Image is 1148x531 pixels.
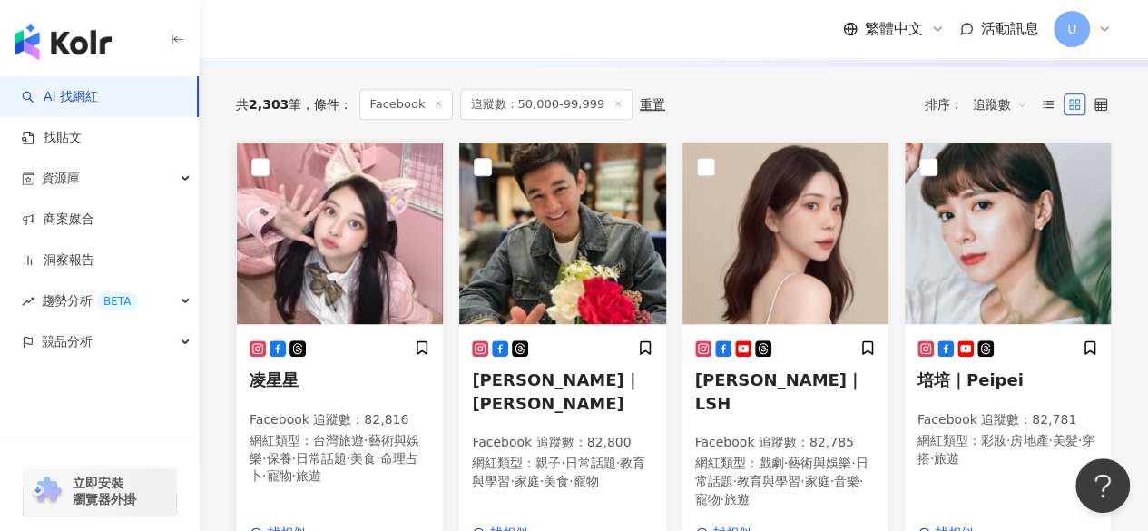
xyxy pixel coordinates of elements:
[1067,19,1076,39] span: U
[347,451,350,466] span: ·
[695,455,876,508] p: 網紅類型 ：
[800,474,804,488] span: ·
[1078,433,1082,447] span: ·
[472,455,652,490] p: 網紅類型 ：
[262,468,266,483] span: ·
[540,474,544,488] span: ·
[565,456,616,470] span: 日常話題
[784,456,788,470] span: ·
[24,467,176,516] a: chrome extension立即安裝 瀏覽器外掛
[250,370,299,389] span: 凌星星
[291,468,295,483] span: ·
[682,143,888,324] img: KOL Avatar
[515,474,540,488] span: 家庭
[865,19,923,39] span: 繁體中文
[1010,433,1048,447] span: 房地產
[733,474,737,488] span: ·
[759,456,784,470] span: 戲劇
[15,24,112,60] img: logo
[42,158,80,199] span: 資源庫
[544,474,569,488] span: 美食
[724,492,750,506] span: 旅遊
[981,433,1006,447] span: 彩妝
[301,97,352,112] span: 條件 ：
[29,477,64,506] img: chrome extension
[917,370,1024,389] span: 培培｜Peipei
[788,456,851,470] span: 藝術與娛樂
[859,474,863,488] span: ·
[917,432,1098,467] p: 網紅類型 ：
[22,88,98,106] a: searchAI 找網紅
[266,451,291,466] span: 保養
[42,321,93,362] span: 競品分析
[616,456,620,470] span: ·
[569,474,573,488] span: ·
[42,280,138,321] span: 趨勢分析
[262,451,266,466] span: ·
[721,492,724,506] span: ·
[981,20,1039,37] span: 活動訊息
[376,451,379,466] span: ·
[472,434,652,452] p: Facebook 追蹤數 ： 82,800
[250,432,430,486] p: 網紅類型 ：
[917,433,1094,466] span: 穿搭
[350,451,376,466] span: 美食
[1075,458,1130,513] iframe: Help Scout Beacon - Open
[510,474,514,488] span: ·
[266,468,291,483] span: 寵物
[291,451,295,466] span: ·
[1048,433,1052,447] span: ·
[472,370,640,412] span: [PERSON_NAME]｜[PERSON_NAME]
[695,370,863,412] span: [PERSON_NAME]｜LSH
[364,433,368,447] span: ·
[22,129,82,147] a: 找貼文
[804,474,829,488] span: 家庭
[934,451,959,466] span: 旅遊
[460,89,633,120] span: 追蹤數：50,000-99,999
[296,468,321,483] span: 旅遊
[236,97,301,112] div: 共 筆
[973,90,1027,119] span: 追蹤數
[296,451,347,466] span: 日常話題
[737,474,800,488] span: 教育與學習
[917,411,1098,429] p: Facebook 追蹤數 ： 82,781
[535,456,561,470] span: 親子
[472,456,645,488] span: 教育與學習
[250,411,430,429] p: Facebook 追蹤數 ： 82,816
[359,89,453,120] span: Facebook
[313,433,364,447] span: 台灣旅遊
[96,292,138,310] div: BETA
[925,90,1037,119] div: 排序：
[73,475,136,507] span: 立即安裝 瀏覽器外掛
[237,143,443,324] img: KOL Avatar
[851,456,855,470] span: ·
[695,434,876,452] p: Facebook 追蹤數 ： 82,785
[561,456,564,470] span: ·
[930,451,934,466] span: ·
[829,474,833,488] span: ·
[459,143,665,324] img: KOL Avatar
[250,433,418,466] span: 藝術與娛樂
[22,211,94,229] a: 商案媒合
[695,492,721,506] span: 寵物
[249,97,289,112] span: 2,303
[834,474,859,488] span: 音樂
[22,251,94,270] a: 洞察報告
[640,97,665,112] div: 重置
[22,295,34,308] span: rise
[695,456,868,488] span: 日常話題
[574,474,599,488] span: 寵物
[905,143,1111,324] img: KOL Avatar
[1053,433,1078,447] span: 美髮
[1006,433,1010,447] span: ·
